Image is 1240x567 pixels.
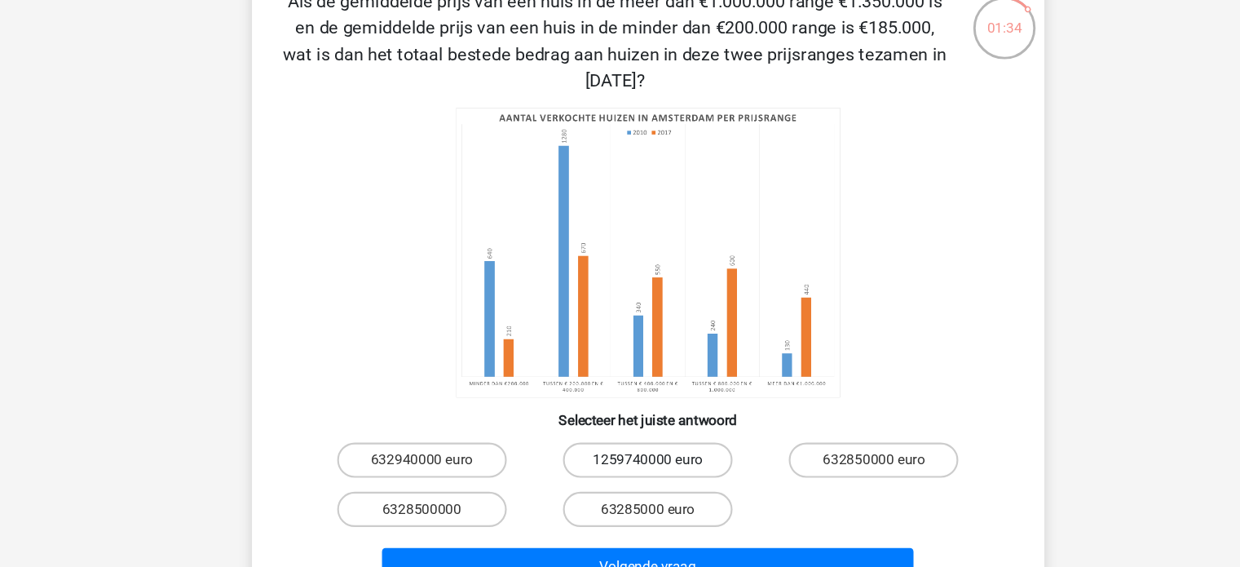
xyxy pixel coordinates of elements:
label: 63285000 euro [541,481,699,513]
p: Als de gemiddelde prijs van een huis in de meer dan €1.000.000 range €1.350.000 is en de gemiddel... [279,13,901,111]
div: 01:34 [920,20,982,60]
h6: Selecteer het juiste antwoord [279,393,962,422]
label: 1259740000 euro [541,435,699,467]
label: 632940000 euro [332,435,489,467]
label: 632850000 euro [751,435,908,467]
button: Volgende vraag [373,533,867,567]
label: 6328500000 [332,481,489,513]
